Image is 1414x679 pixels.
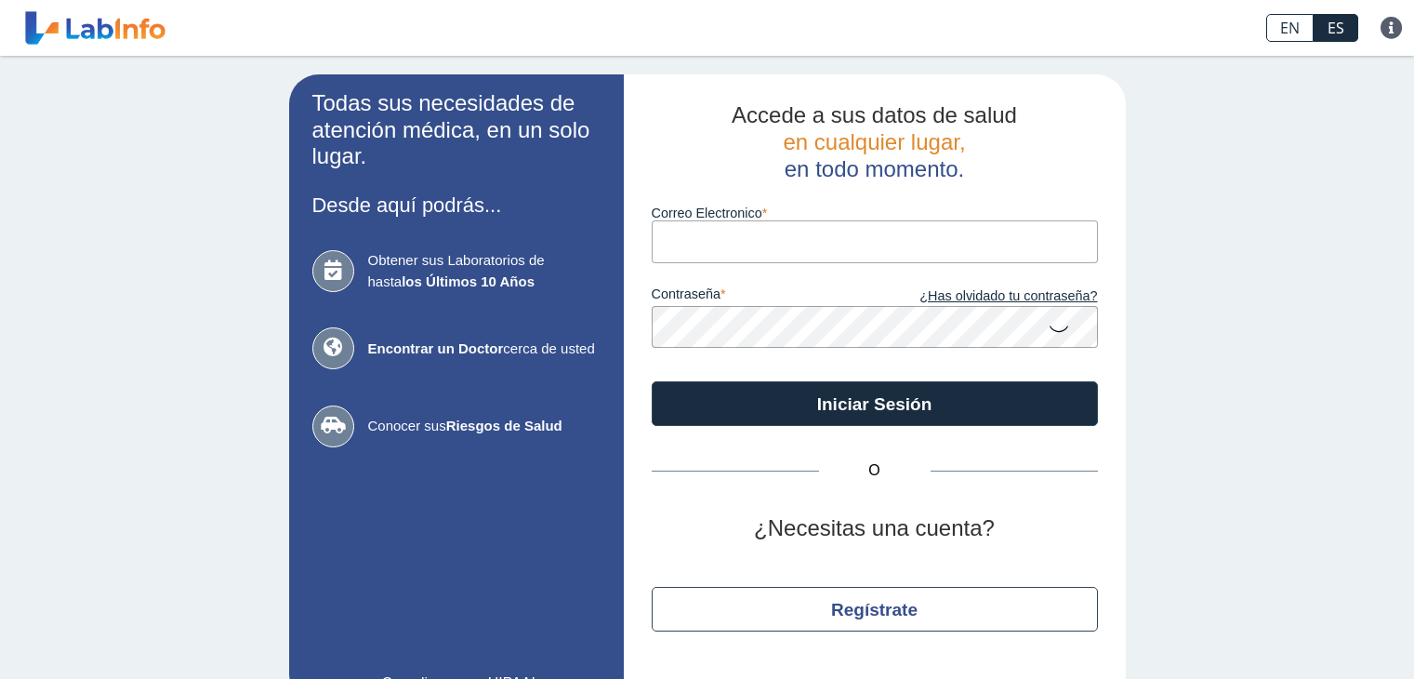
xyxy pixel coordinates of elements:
button: Iniciar Sesión [652,381,1098,426]
span: en todo momento. [785,156,964,181]
span: Accede a sus datos de salud [732,102,1017,127]
label: Correo Electronico [652,206,1098,220]
span: en cualquier lugar, [783,129,965,154]
b: los Últimos 10 Años [402,273,535,289]
a: ¿Has olvidado tu contraseña? [875,286,1098,307]
h2: Todas sus necesidades de atención médica, en un solo lugar. [312,90,601,170]
h2: ¿Necesitas una cuenta? [652,515,1098,542]
a: ES [1314,14,1358,42]
b: Riesgos de Salud [446,418,562,433]
span: O [819,459,931,482]
label: contraseña [652,286,875,307]
a: EN [1266,14,1314,42]
span: Obtener sus Laboratorios de hasta [368,250,601,292]
button: Regístrate [652,587,1098,632]
h3: Desde aquí podrás... [312,193,601,217]
span: Conocer sus [368,416,601,437]
span: cerca de usted [368,339,601,360]
b: Encontrar un Doctor [368,340,504,356]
